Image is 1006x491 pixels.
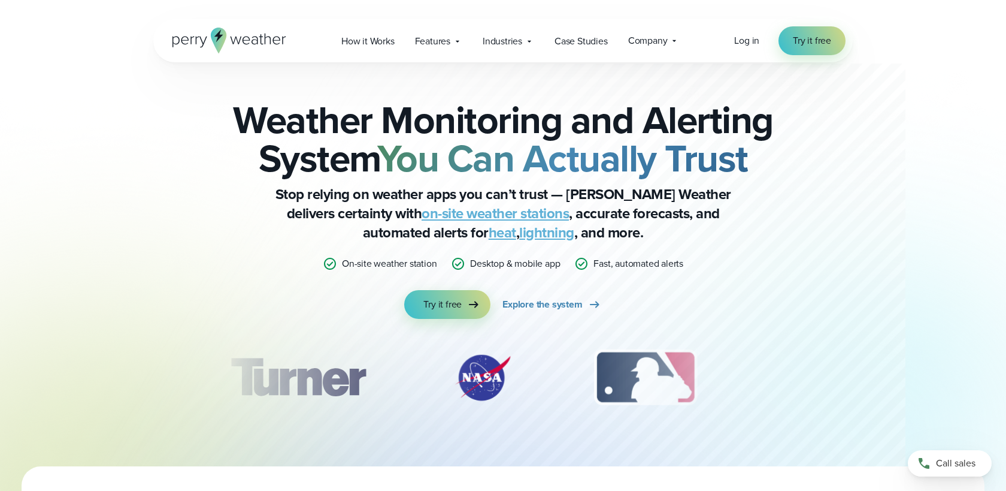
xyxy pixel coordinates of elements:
[342,257,437,271] p: On-site weather station
[341,34,395,49] span: How it Works
[483,34,522,49] span: Industries
[793,34,831,48] span: Try it free
[544,29,618,53] a: Case Studies
[213,348,383,408] img: Turner-Construction_1.svg
[213,101,793,177] h2: Weather Monitoring and Alerting System
[502,290,601,319] a: Explore the system
[734,34,759,48] a: Log in
[213,348,793,414] div: slideshow
[593,257,683,271] p: Fast, automated alerts
[582,348,708,408] div: 3 of 12
[263,185,743,242] p: Stop relying on weather apps you can’t trust — [PERSON_NAME] Weather delivers certainty with , ac...
[766,348,862,408] div: 4 of 12
[519,222,574,243] a: lightning
[582,348,708,408] img: MLB.svg
[734,34,759,47] span: Log in
[213,348,383,408] div: 1 of 12
[423,297,462,312] span: Try it free
[470,257,560,271] p: Desktop & mobile app
[441,348,525,408] img: NASA.svg
[628,34,668,48] span: Company
[404,290,490,319] a: Try it free
[908,450,992,477] a: Call sales
[936,456,975,471] span: Call sales
[489,222,516,243] a: heat
[554,34,608,49] span: Case Studies
[377,130,748,186] strong: You Can Actually Trust
[778,26,846,55] a: Try it free
[502,297,582,312] span: Explore the system
[422,203,569,224] a: on-site weather stations
[331,29,405,53] a: How it Works
[441,348,525,408] div: 2 of 12
[415,34,450,49] span: Features
[766,348,862,408] img: PGA.svg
